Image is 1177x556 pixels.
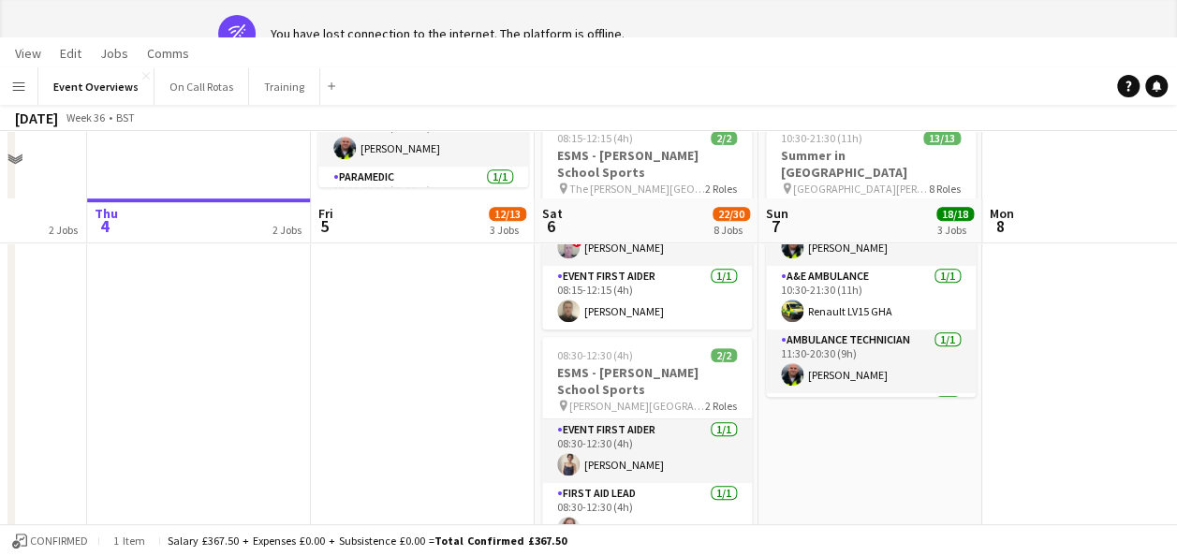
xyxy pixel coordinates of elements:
[93,41,136,66] a: Jobs
[49,223,78,237] div: 2 Jobs
[38,68,154,105] button: Event Overviews
[705,399,737,413] span: 2 Roles
[52,41,89,66] a: Edit
[154,68,249,105] button: On Call Rotas
[569,182,705,196] span: The [PERSON_NAME][GEOGRAPHIC_DATA]
[936,207,974,221] span: 18/18
[711,131,737,145] span: 2/2
[318,205,333,222] span: Fri
[990,205,1014,222] span: Mon
[489,207,526,221] span: 12/13
[987,215,1014,237] span: 8
[929,182,961,196] span: 8 Roles
[168,534,566,548] div: Salary £367.50 + Expenses £0.00 + Subsistence £0.00 =
[249,68,320,105] button: Training
[272,223,302,237] div: 2 Jobs
[271,25,625,42] div: You have lost connection to the internet. The platform is offline.
[7,41,49,66] a: View
[490,223,525,237] div: 3 Jobs
[923,131,961,145] span: 13/13
[569,399,705,413] span: [PERSON_NAME][GEOGRAPHIC_DATA]
[557,131,633,145] span: 08:15-12:15 (4h)
[711,348,737,362] span: 2/2
[542,337,752,547] app-job-card: 08:30-12:30 (4h)2/2ESMS - [PERSON_NAME] School Sports [PERSON_NAME][GEOGRAPHIC_DATA]2 RolesEvent ...
[116,110,135,124] div: BST
[542,419,752,483] app-card-role: Event First Aider1/108:30-12:30 (4h)[PERSON_NAME]
[766,120,976,397] app-job-card: 10:30-21:30 (11h)13/13Summer in [GEOGRAPHIC_DATA] [GEOGRAPHIC_DATA][PERSON_NAME], [GEOGRAPHIC_DAT...
[766,147,976,181] h3: Summer in [GEOGRAPHIC_DATA]
[318,103,528,167] app-card-role: Ambulance Technician1/117:00-23:30 (6h30m)[PERSON_NAME]
[100,45,128,62] span: Jobs
[766,205,788,222] span: Sun
[539,215,563,237] span: 6
[95,205,118,222] span: Thu
[316,215,333,237] span: 5
[60,45,81,62] span: Edit
[15,45,41,62] span: View
[542,483,752,547] app-card-role: First Aid Lead1/108:30-12:30 (4h)[PERSON_NAME]
[937,223,973,237] div: 3 Jobs
[766,329,976,393] app-card-role: Ambulance Technician1/111:30-20:30 (9h)[PERSON_NAME]
[62,110,109,124] span: Week 36
[92,215,118,237] span: 4
[705,182,737,196] span: 2 Roles
[714,223,749,237] div: 8 Jobs
[766,266,976,329] app-card-role: A&E Ambulance1/110:30-21:30 (11h)Renault LV15 GHA
[763,215,788,237] span: 7
[318,167,528,230] app-card-role: Paramedic1/117:00-23:30 (6h30m)
[434,534,566,548] span: Total Confirmed £367.50
[781,131,862,145] span: 10:30-21:30 (11h)
[542,364,752,398] h3: ESMS - [PERSON_NAME] School Sports
[9,531,91,551] button: Confirmed
[542,205,563,222] span: Sat
[542,147,752,181] h3: ESMS - [PERSON_NAME] School Sports
[30,534,88,548] span: Confirmed
[107,534,152,548] span: 1 item
[793,182,929,196] span: [GEOGRAPHIC_DATA][PERSON_NAME], [GEOGRAPHIC_DATA]
[557,348,633,362] span: 08:30-12:30 (4h)
[542,266,752,329] app-card-role: Event First Aider1/108:15-12:15 (4h)[PERSON_NAME]
[140,41,197,66] a: Comms
[147,45,189,62] span: Comms
[15,109,58,127] div: [DATE]
[713,207,750,221] span: 22/30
